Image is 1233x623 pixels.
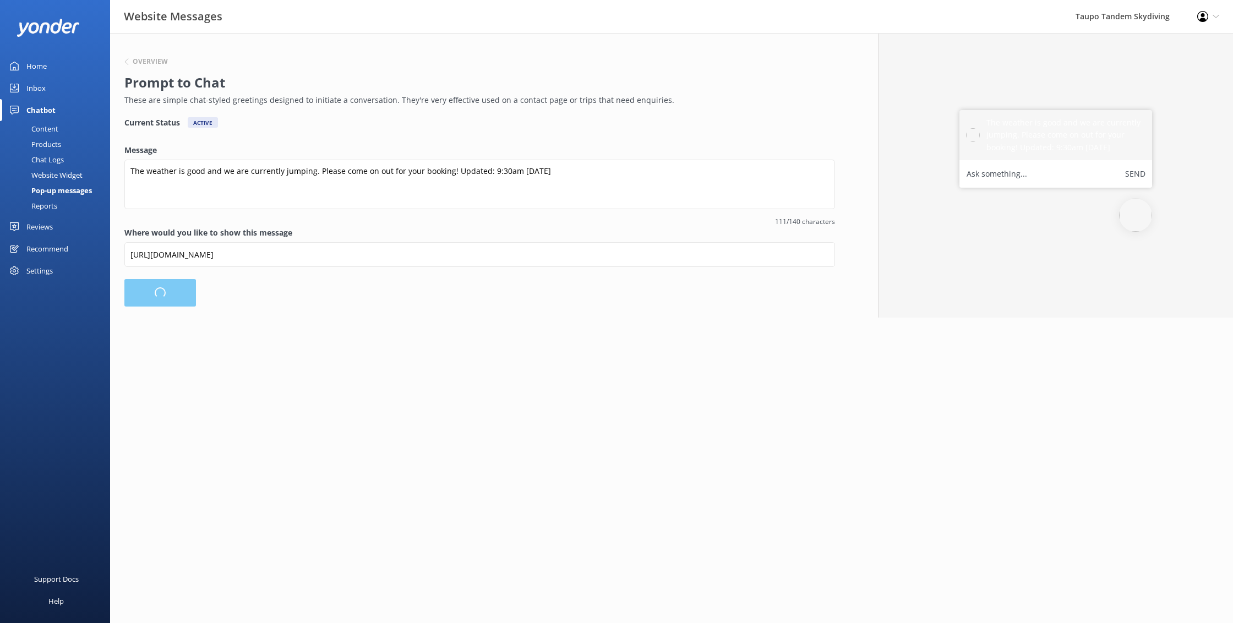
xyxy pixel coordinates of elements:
[7,152,110,167] a: Chat Logs
[124,216,835,227] span: 111/140 characters
[1125,167,1145,181] button: Send
[26,238,68,260] div: Recommend
[26,55,47,77] div: Home
[7,121,58,136] div: Content
[7,198,57,214] div: Reports
[124,94,830,106] p: These are simple chat-styled greetings designed to initiate a conversation. They're very effectiv...
[124,117,180,128] h4: Current Status
[7,167,83,183] div: Website Widget
[26,216,53,238] div: Reviews
[26,260,53,282] div: Settings
[7,183,92,198] div: Pop-up messages
[124,160,835,209] textarea: The weather is good and we are currently jumping. Please come on out for your booking! Updated: 9...
[133,58,168,65] h6: Overview
[124,72,830,93] h2: Prompt to Chat
[7,121,110,136] a: Content
[7,136,61,152] div: Products
[34,568,79,590] div: Support Docs
[26,77,46,99] div: Inbox
[7,167,110,183] a: Website Widget
[967,167,1027,181] label: Ask something...
[48,590,64,612] div: Help
[17,19,80,37] img: yonder-white-logo.png
[124,144,835,156] label: Message
[7,198,110,214] a: Reports
[7,183,110,198] a: Pop-up messages
[7,152,64,167] div: Chat Logs
[124,227,835,239] label: Where would you like to show this message
[124,242,835,267] input: https://www.example.com/page
[986,117,1145,154] h5: The weather is good and we are currently jumping. Please come on out for your booking! Updated: 9...
[7,136,110,152] a: Products
[26,99,56,121] div: Chatbot
[124,8,222,25] h3: Website Messages
[124,58,168,65] button: Overview
[188,117,218,128] div: Active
